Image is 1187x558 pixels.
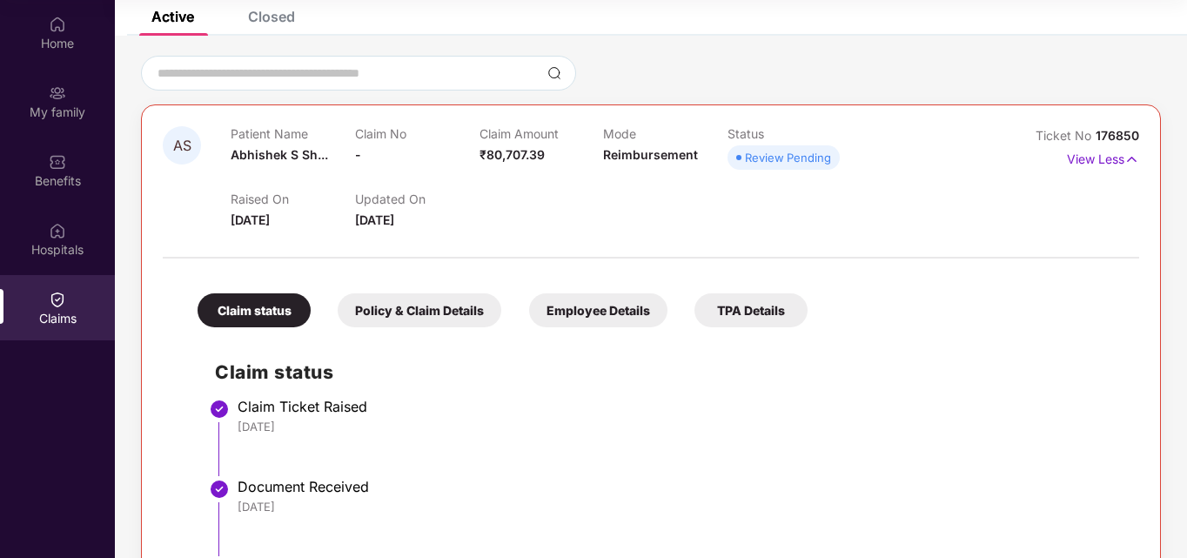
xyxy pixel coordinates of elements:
img: svg+xml;base64,PHN2ZyB3aWR0aD0iMjAiIGhlaWdodD0iMjAiIHZpZXdCb3g9IjAgMCAyMCAyMCIgZmlsbD0ibm9uZSIgeG... [49,84,66,102]
p: Raised On [231,192,355,206]
span: Reimbursement [603,147,698,162]
img: svg+xml;base64,PHN2ZyBpZD0iQmVuZWZpdHMiIHhtbG5zPSJodHRwOi8vd3d3LnczLm9yZy8yMDAwL3N2ZyIgd2lkdGg9Ij... [49,153,66,171]
span: Ticket No [1036,128,1096,143]
img: svg+xml;base64,PHN2ZyBpZD0iSG9zcGl0YWxzIiB4bWxucz0iaHR0cDovL3d3dy53My5vcmcvMjAwMC9zdmciIHdpZHRoPS... [49,222,66,239]
div: Closed [248,8,295,25]
div: Claim Ticket Raised [238,398,1122,415]
span: [DATE] [231,212,270,227]
h2: Claim status [215,358,1122,387]
div: [DATE] [238,499,1122,514]
p: Updated On [355,192,479,206]
div: Policy & Claim Details [338,293,501,327]
img: svg+xml;base64,PHN2ZyB4bWxucz0iaHR0cDovL3d3dy53My5vcmcvMjAwMC9zdmciIHdpZHRoPSIxNyIgaGVpZ2h0PSIxNy... [1124,150,1139,169]
span: [DATE] [355,212,394,227]
div: Active [151,8,194,25]
div: Review Pending [745,149,831,166]
p: Status [728,126,852,141]
div: TPA Details [694,293,808,327]
span: AS [173,138,191,153]
img: svg+xml;base64,PHN2ZyBpZD0iU3RlcC1Eb25lLTMyeDMyIiB4bWxucz0iaHR0cDovL3d3dy53My5vcmcvMjAwMC9zdmciIH... [209,479,230,500]
div: Document Received [238,478,1122,495]
p: Mode [603,126,728,141]
span: 176850 [1096,128,1139,143]
p: Patient Name [231,126,355,141]
span: ₹80,707.39 [479,147,545,162]
p: View Less [1067,145,1139,169]
span: Abhishek S Sh... [231,147,328,162]
img: svg+xml;base64,PHN2ZyBpZD0iQ2xhaW0iIHhtbG5zPSJodHRwOi8vd3d3LnczLm9yZy8yMDAwL3N2ZyIgd2lkdGg9IjIwIi... [49,291,66,308]
img: svg+xml;base64,PHN2ZyBpZD0iU2VhcmNoLTMyeDMyIiB4bWxucz0iaHR0cDovL3d3dy53My5vcmcvMjAwMC9zdmciIHdpZH... [547,66,561,80]
div: [DATE] [238,419,1122,434]
span: - [355,147,361,162]
p: Claim Amount [479,126,604,141]
p: Claim No [355,126,479,141]
img: svg+xml;base64,PHN2ZyBpZD0iU3RlcC1Eb25lLTMyeDMyIiB4bWxucz0iaHR0cDovL3d3dy53My5vcmcvMjAwMC9zdmciIH... [209,399,230,420]
div: Claim status [198,293,311,327]
img: svg+xml;base64,PHN2ZyBpZD0iSG9tZSIgeG1sbnM9Imh0dHA6Ly93d3cudzMub3JnLzIwMDAvc3ZnIiB3aWR0aD0iMjAiIG... [49,16,66,33]
div: Employee Details [529,293,667,327]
